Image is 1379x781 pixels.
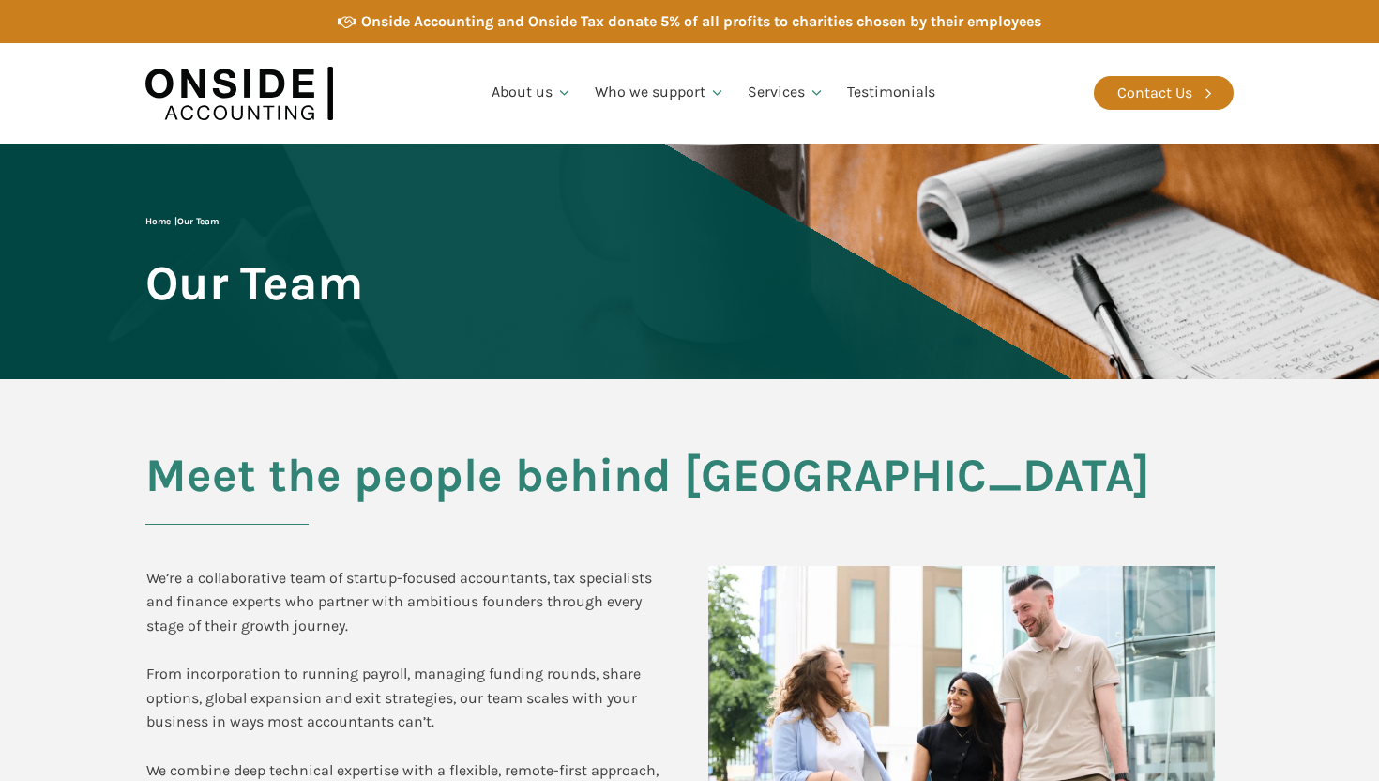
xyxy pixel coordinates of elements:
[361,9,1041,34] div: Onside Accounting and Onside Tax donate 5% of all profits to charities chosen by their employees
[177,216,219,227] span: Our Team
[145,257,363,309] span: Our Team
[736,61,836,125] a: Services
[145,216,171,227] a: Home
[480,61,583,125] a: About us
[145,216,219,227] span: |
[1117,81,1192,105] div: Contact Us
[836,61,947,125] a: Testimonials
[145,450,1234,525] h2: Meet the people behind [GEOGRAPHIC_DATA]
[145,57,333,130] img: Onside Accounting
[1094,76,1234,110] a: Contact Us
[583,61,736,125] a: Who we support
